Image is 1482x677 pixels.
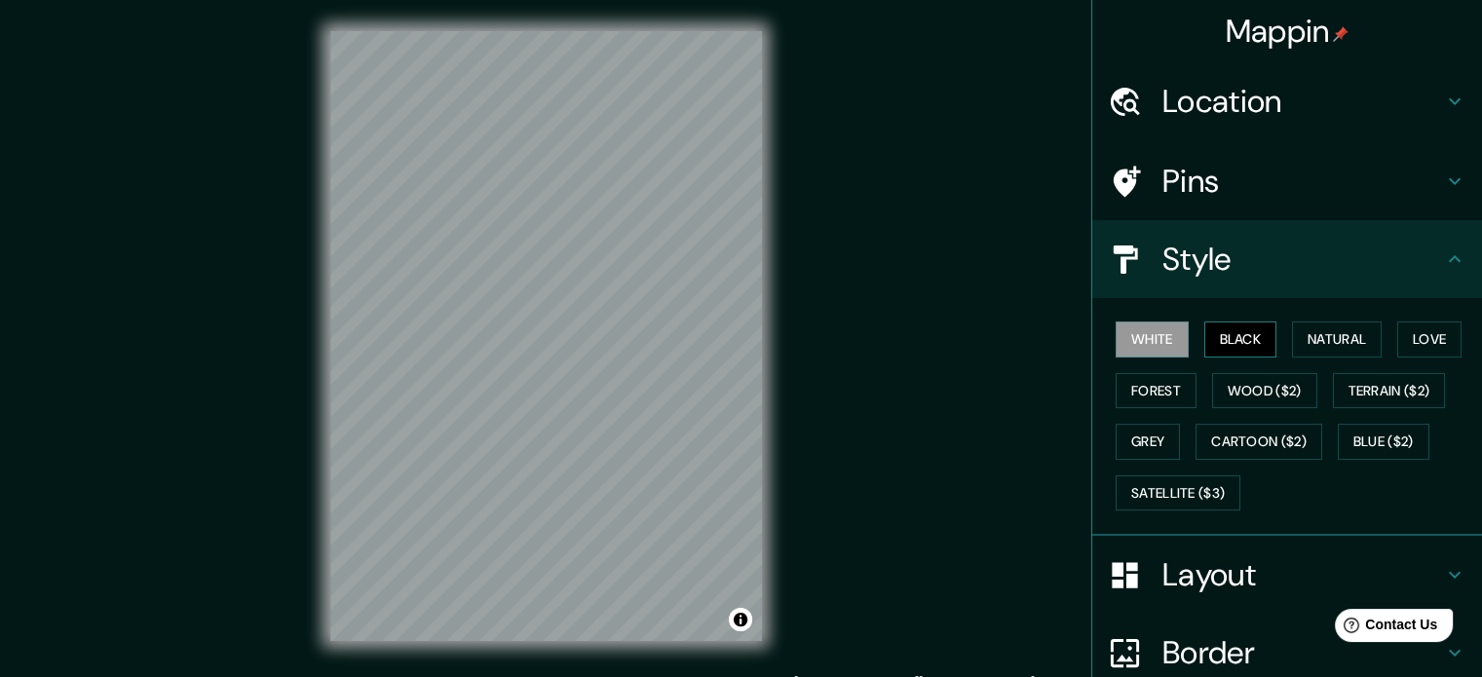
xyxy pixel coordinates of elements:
[1162,555,1443,594] h4: Layout
[1162,633,1443,672] h4: Border
[1092,536,1482,614] div: Layout
[1226,12,1349,51] h4: Mappin
[1333,373,1446,409] button: Terrain ($2)
[1333,26,1349,42] img: pin-icon.png
[1092,220,1482,298] div: Style
[1212,373,1317,409] button: Wood ($2)
[1204,321,1277,357] button: Black
[1116,424,1180,460] button: Grey
[1196,424,1322,460] button: Cartoon ($2)
[1162,240,1443,279] h4: Style
[1292,321,1382,357] button: Natural
[1338,424,1429,460] button: Blue ($2)
[330,31,762,641] canvas: Map
[1309,601,1461,656] iframe: Help widget launcher
[729,608,752,631] button: Toggle attribution
[1116,321,1189,357] button: White
[1162,162,1443,201] h4: Pins
[1162,82,1443,121] h4: Location
[1116,373,1197,409] button: Forest
[1397,321,1462,357] button: Love
[1092,142,1482,220] div: Pins
[1092,62,1482,140] div: Location
[1116,475,1240,511] button: Satellite ($3)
